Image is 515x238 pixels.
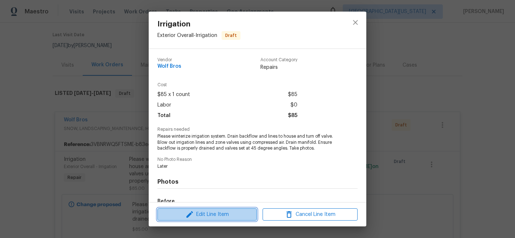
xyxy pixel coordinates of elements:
[347,14,364,31] button: close
[157,178,358,185] h4: Photos
[157,33,217,38] span: Exterior Overall - Irrigation
[260,58,297,62] span: Account Category
[160,210,255,219] span: Edit Line Item
[260,64,297,71] span: Repairs
[157,110,170,121] span: Total
[291,100,297,110] span: $0
[157,127,358,132] span: Repairs needed
[263,208,358,221] button: Cancel Line Item
[157,208,257,221] button: Edit Line Item
[222,32,240,39] span: Draft
[157,20,240,28] span: Irrigation
[265,210,355,219] span: Cancel Line Item
[157,199,175,204] h5: Before
[157,83,297,87] span: Cost
[157,163,338,170] span: Later
[157,89,190,100] span: $85 x 1 count
[157,58,181,62] span: Vendor
[157,100,171,110] span: Labor
[288,110,297,121] span: $85
[157,133,338,151] span: Please winterize irrigation system. Drain backflow and lines to house and turn off valve. Blow ou...
[157,157,358,162] span: No Photo Reason
[157,64,181,69] span: Wolf Bros
[288,89,297,100] span: $85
